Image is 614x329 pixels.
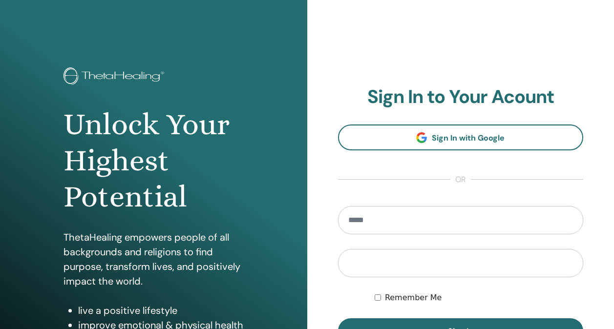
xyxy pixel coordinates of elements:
[450,174,471,185] span: or
[64,230,244,288] p: ThetaHealing empowers people of all backgrounds and religions to find purpose, transform lives, a...
[432,133,505,143] span: Sign In with Google
[375,292,583,304] div: Keep me authenticated indefinitely or until I manually logout
[338,86,584,108] h2: Sign In to Your Acount
[64,106,244,215] h1: Unlock Your Highest Potential
[338,124,584,150] a: Sign In with Google
[78,303,244,318] li: live a positive lifestyle
[385,292,442,304] label: Remember Me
